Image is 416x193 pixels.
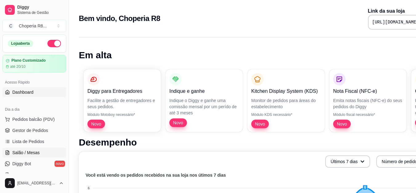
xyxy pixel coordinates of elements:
[2,170,66,180] a: KDS
[2,2,66,17] a: DiggySistema de Gestão
[2,137,66,146] a: Lista de Pedidos
[12,127,48,133] span: Gestor de Pedidos
[87,88,157,95] p: Diggy para Entregadores
[329,69,406,132] button: Nota Fiscal (NFC-e)Emita notas fiscais (NFC-e) do seus pedidos do DiggyMódulo fiscal necessário*Novo
[47,40,61,47] button: Alterar Status
[84,69,161,132] button: Diggy para EntregadoresFacilite a gestão de entregadores e seus pedidos.Módulo Motoboy necessário...
[88,186,90,190] tspan: 6
[2,87,66,97] a: Dashboard
[251,97,321,110] p: Monitor de pedidos para áreas do estabelecimento
[334,121,349,127] span: Novo
[2,20,66,32] button: Select a team
[248,69,325,132] button: Kitchen Display System (KDS)Monitor de pedidos para áreas do estabelecimentoMódulo KDS necessário...
[10,64,26,69] article: até 20/10
[2,105,66,114] div: Dia a dia
[2,125,66,135] a: Gestor de Pedidos
[169,88,239,95] p: Indique e ganhe
[12,138,44,145] span: Lista de Pedidos
[12,172,21,178] span: KDS
[89,121,104,127] span: Novo
[325,155,370,168] button: Últimos 7 dias
[333,112,403,117] p: Módulo fiscal necessário*
[12,150,40,156] span: Salão / Mesas
[171,120,186,126] span: Novo
[2,55,66,72] a: Plano Customizadoaté 20/10
[87,97,157,110] p: Facilite a gestão de entregadores e seus pedidos.
[17,10,64,15] span: Sistema de Gestão
[251,112,321,117] p: Módulo KDS necessário*
[19,23,46,29] div: Choperia R8 ...
[252,121,268,127] span: Novo
[12,161,31,167] span: Diggy Bot
[333,97,403,110] p: Emita notas fiscais (NFC-e) do seus pedidos do Diggy
[2,77,66,87] div: Acesso Rápido
[333,88,403,95] p: Nota Fiscal (NFC-e)
[86,173,226,178] text: Você está vendo os pedidos recebidos na sua loja nos útimos 7 dias
[2,159,66,169] a: Diggy Botnovo
[2,176,66,191] button: [EMAIL_ADDRESS][DOMAIN_NAME]
[8,23,14,29] span: C
[17,181,56,186] span: [EMAIL_ADDRESS][DOMAIN_NAME]
[17,5,64,10] span: Diggy
[2,148,66,158] a: Salão / Mesas
[8,40,33,47] div: Loja aberta
[169,97,239,116] p: Indique o Diggy e ganhe uma comissão mensal por um perído de até 3 meses
[12,116,55,122] span: Pedidos balcão (PDV)
[251,88,321,95] p: Kitchen Display System (KDS)
[2,114,66,124] button: Pedidos balcão (PDV)
[11,58,46,63] article: Plano Customizado
[12,89,34,95] span: Dashboard
[166,69,243,132] button: Indique e ganheIndique o Diggy e ganhe uma comissão mensal por um perído de até 3 mesesNovo
[79,14,160,23] h2: Bem vindo, Choperia R8
[87,112,157,117] p: Módulo Motoboy necessário*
